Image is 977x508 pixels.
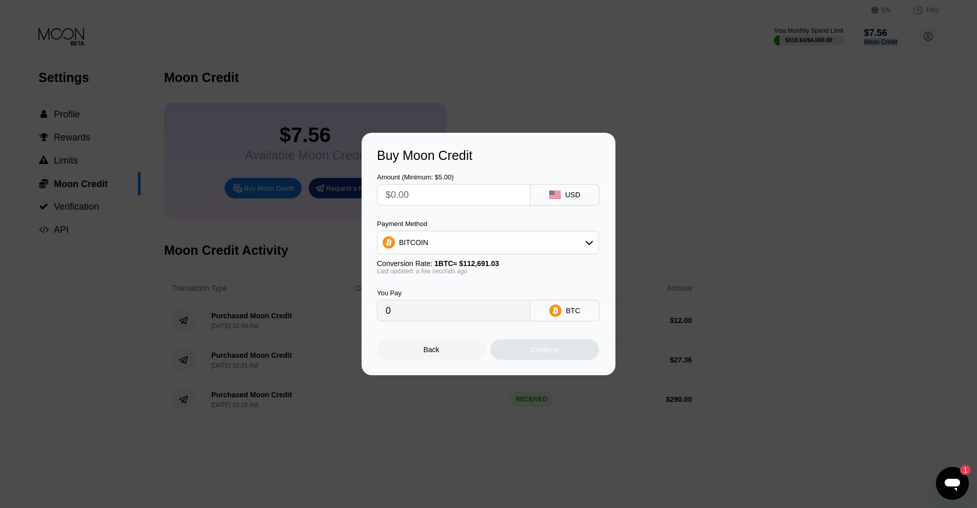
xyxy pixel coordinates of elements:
div: Back [424,346,440,354]
iframe: Schaltfläche zum Öffnen des Messaging-Fensters, 1 ungelesene Nachricht [936,467,969,500]
div: Back [377,339,486,360]
div: Payment Method [377,220,599,228]
div: Last updated: a few seconds ago [377,268,599,275]
span: 1 BTC ≈ $112,691.03 [434,259,499,268]
div: You Pay [377,289,530,297]
input: $0.00 [386,185,522,205]
div: Amount (Minimum: $5.00) [377,173,530,181]
div: BTC [566,307,580,315]
div: BITCOIN [377,232,599,253]
iframe: Anzahl ungelesener Nachrichten [950,465,971,475]
div: BITCOIN [399,238,428,247]
div: USD [565,191,581,199]
div: Buy Moon Credit [377,148,600,163]
div: Conversion Rate: [377,259,599,268]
